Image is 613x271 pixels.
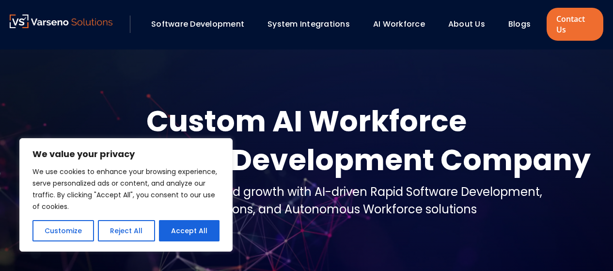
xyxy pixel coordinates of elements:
a: AI Workforce [373,18,425,30]
button: Accept All [159,220,220,241]
button: Reject All [98,220,155,241]
div: Blogs [503,16,544,32]
p: We use cookies to enhance your browsing experience, serve personalized ads or content, and analyz... [32,166,220,212]
div: About Us [443,16,499,32]
div: Software Development [146,16,258,32]
div: AI Workforce [368,16,439,32]
a: System Integrations [267,18,350,30]
a: Software Development [151,18,244,30]
img: Varseno Solutions – Product Engineering & IT Services [10,15,112,28]
a: Blogs [508,18,531,30]
div: System Integrations [263,16,363,32]
div: Operational optimization and growth with AI-driven Rapid Software Development, [71,183,542,201]
a: Contact Us [547,8,603,41]
div: System Integrations, and Autonomous Workforce solutions [71,201,542,218]
a: About Us [448,18,485,30]
p: We value your privacy [32,148,220,160]
button: Customize [32,220,94,241]
div: Custom AI Workforce [23,102,591,141]
div: And Software Development Company [23,141,591,179]
a: Varseno Solutions – Product Engineering & IT Services [10,15,112,34]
